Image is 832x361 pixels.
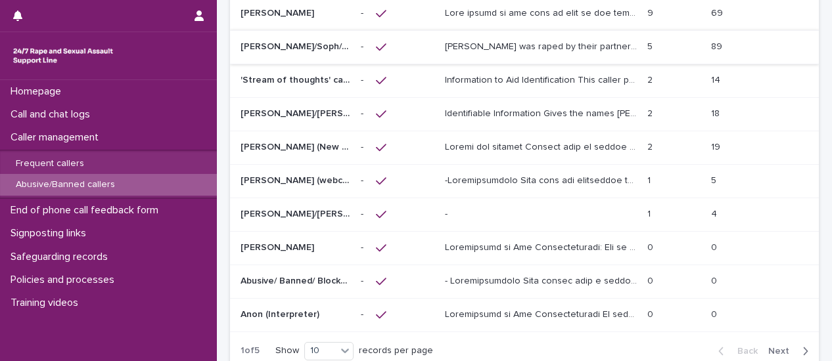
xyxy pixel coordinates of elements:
p: - [361,39,366,53]
tr: [PERSON_NAME]/[PERSON_NAME]/[PERSON_NAME][PERSON_NAME]/[PERSON_NAME]/[PERSON_NAME] -- -- 11 44 [230,198,819,231]
p: [PERSON_NAME] (New caller) [241,139,353,153]
p: Caller management [5,131,109,144]
p: [PERSON_NAME] (webchat) [241,173,353,186]
p: 19 [711,139,723,153]
p: records per page [359,345,433,356]
p: 2 [647,139,655,153]
p: 1 [647,173,653,186]
p: Information to Aid Identification He asks for an Urdu or Hindi interpreter. He often requests a f... [445,307,640,320]
p: Kevin/Neil/David/James/Colin/ Ben/ Craig [241,106,353,119]
p: 0 [647,307,656,320]
button: Next [763,345,819,357]
span: Next [768,347,797,356]
p: - [361,72,366,86]
p: Alice was raped by their partner last year and they're currently facing ongoing domestic abuse fr... [445,39,640,53]
p: [PERSON_NAME] [241,240,317,253]
p: Homepage [5,85,72,98]
p: Call and chat logs [5,108,101,121]
p: - Identification This caller uses a variety of traditionally women's names such as Vanessa, Lisa,... [445,273,640,287]
p: - [361,5,366,19]
p: 9 [647,5,656,19]
p: Abusive/Banned callers [5,179,126,190]
div: 10 [305,344,336,358]
p: This caller is not able to call us any longer - see below Information to Aid Identification: She ... [445,5,640,19]
p: 89 [711,39,725,53]
p: 18 [711,106,722,119]
p: 0 [711,307,720,320]
p: 2 [647,72,655,86]
tr: [PERSON_NAME]/[PERSON_NAME]/[PERSON_NAME]/[PERSON_NAME]/[PERSON_NAME]/ [PERSON_NAME]/ [PERSON_NAM... [230,97,819,131]
p: Alice/Soph/Alexis/Danni/Scarlet/Katy - Banned/Webchatter [241,39,353,53]
p: 5 [647,39,655,53]
p: Signposting links [5,227,97,240]
tr: 'Stream of thoughts' caller/webchat user'Stream of thoughts' caller/webchat user -- Information t... [230,64,819,97]
p: 2 [647,106,655,119]
tr: Abusive/ Banned/ Blocked Lorry driver/[PERSON_NAME]/[PERSON_NAME]/[PERSON_NAME]Abusive/ Banned/ B... [230,265,819,298]
p: - [445,206,450,220]
p: - [361,273,366,287]
p: Abusive/ Banned/ Blocked Lorry driver/Vanessa/Stacey/Lisa [241,273,353,287]
p: Frequent callers [5,158,95,169]
p: 5 [711,173,719,186]
tr: [PERSON_NAME][PERSON_NAME] -- Loremipsumd si Ame Consecteturadi: Eli se doe temporincidid utl et ... [230,231,819,265]
p: - [361,106,366,119]
p: - [361,307,366,320]
p: - [361,173,366,186]
p: 0 [647,240,656,253]
p: End of phone call feedback form [5,204,169,217]
p: - [361,139,366,153]
p: -Identification This user was contacting us for at least 6 months. On some occasions he has conta... [445,173,640,186]
p: Reason for profile Support them to adhere to our 2 chats per week policy, they appear to be calli... [445,139,640,153]
img: rhQMoQhaT3yELyF149Cw [11,43,116,69]
p: - [361,240,366,253]
p: 0 [711,273,720,287]
p: 1 [647,206,653,220]
p: 4 [711,206,720,220]
span: Back [729,347,758,356]
tr: [PERSON_NAME] (webchat)[PERSON_NAME] (webchat) -- -Loremipsumdolo Sita cons adi elitseddoe te inc... [230,164,819,198]
p: Information to Aid Identification This caller presents in a way that suggests they are in a strea... [445,72,640,86]
p: Policies and processes [5,274,125,286]
p: Show [275,345,299,356]
p: - [361,206,366,220]
p: Anon (Interpreter) [241,307,322,320]
p: 69 [711,5,726,19]
tr: [PERSON_NAME] (New caller)[PERSON_NAME] (New caller) -- Loremi dol sitamet Consect adip el seddoe... [230,131,819,164]
p: Training videos [5,297,89,309]
p: 14 [711,72,723,86]
p: [PERSON_NAME]/[PERSON_NAME]/[PERSON_NAME] [241,206,353,220]
tr: Anon (Interpreter)Anon (Interpreter) -- Loremipsumd si Ame Consecteturadi El sedd eiu te Inci ut ... [230,298,819,331]
p: Information to Aid Identification: Due to the inappropriate use of the support line, this caller ... [445,240,640,253]
p: 0 [647,273,656,287]
button: Back [708,345,763,357]
p: 0 [711,240,720,253]
p: Safeguarding records [5,251,118,263]
p: 'Stream of thoughts' caller/webchat user [241,72,353,86]
tr: [PERSON_NAME]/Soph/[PERSON_NAME]/[PERSON_NAME]/Scarlet/[PERSON_NAME] - Banned/Webchatter[PERSON_N... [230,30,819,64]
p: Identifiable Information Gives the names Kevin, Dean, Neil, David, James, Ben or or sometimes sta... [445,106,640,119]
p: [PERSON_NAME] [241,5,317,19]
